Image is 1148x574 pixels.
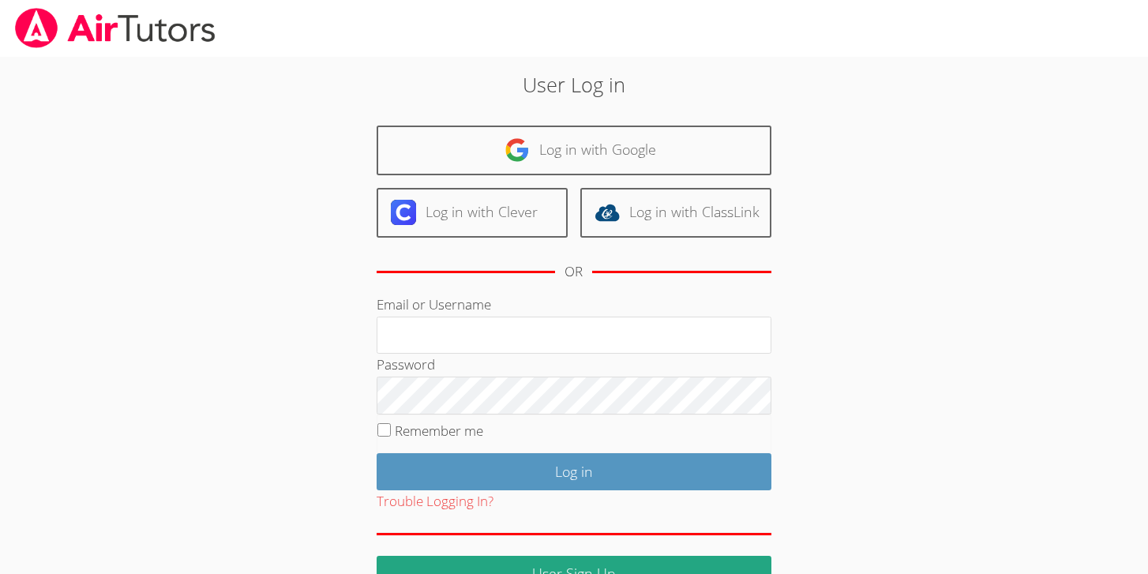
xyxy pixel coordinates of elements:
[377,188,568,238] a: Log in with Clever
[377,126,771,175] a: Log in with Google
[13,8,217,48] img: airtutors_banner-c4298cdbf04f3fff15de1276eac7730deb9818008684d7c2e4769d2f7ddbe033.png
[565,261,583,283] div: OR
[377,355,435,373] label: Password
[377,453,771,490] input: Log in
[505,137,530,163] img: google-logo-50288ca7cdecda66e5e0955fdab243c47b7ad437acaf1139b6f446037453330a.svg
[377,295,491,313] label: Email or Username
[377,490,493,513] button: Trouble Logging In?
[391,200,416,225] img: clever-logo-6eab21bc6e7a338710f1a6ff85c0baf02591cd810cc4098c63d3a4b26e2feb20.svg
[595,200,620,225] img: classlink-logo-d6bb404cc1216ec64c9a2012d9dc4662098be43eaf13dc465df04b49fa7ab582.svg
[580,188,771,238] a: Log in with ClassLink
[264,69,884,99] h2: User Log in
[395,422,483,440] label: Remember me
